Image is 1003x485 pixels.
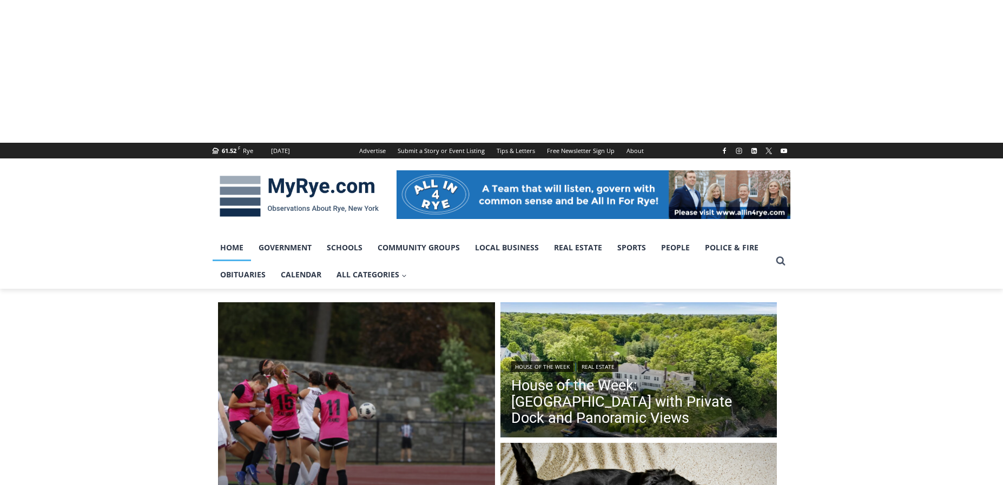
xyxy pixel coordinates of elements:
[511,361,573,372] a: House of the Week
[213,234,771,289] nav: Primary Navigation
[654,234,697,261] a: People
[336,269,407,281] span: All Categories
[213,168,386,224] img: MyRye.com
[610,234,654,261] a: Sports
[238,145,240,151] span: F
[319,234,370,261] a: Schools
[697,234,766,261] a: Police & Fire
[718,144,731,157] a: Facebook
[621,143,650,158] a: About
[243,146,253,156] div: Rye
[511,377,767,426] a: House of the Week: [GEOGRAPHIC_DATA] with Private Dock and Panoramic Views
[541,143,621,158] a: Free Newsletter Sign Up
[353,143,392,158] a: Advertise
[273,261,329,288] a: Calendar
[578,361,618,372] a: Real Estate
[511,359,767,372] div: |
[251,234,319,261] a: Government
[777,144,790,157] a: YouTube
[546,234,610,261] a: Real Estate
[733,144,745,157] a: Instagram
[762,144,775,157] a: X
[500,302,777,441] a: Read More House of the Week: Historic Rye Waterfront Estate with Private Dock and Panoramic Views
[748,144,761,157] a: Linkedin
[271,146,290,156] div: [DATE]
[500,302,777,441] img: 13 Kirby Lane, Rye
[213,261,273,288] a: Obituaries
[397,170,790,219] img: All in for Rye
[329,261,414,288] a: All Categories
[370,234,467,261] a: Community Groups
[467,234,546,261] a: Local Business
[222,147,236,155] span: 61.52
[771,251,790,271] button: View Search Form
[392,143,491,158] a: Submit a Story or Event Listing
[353,143,650,158] nav: Secondary Navigation
[491,143,541,158] a: Tips & Letters
[213,234,251,261] a: Home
